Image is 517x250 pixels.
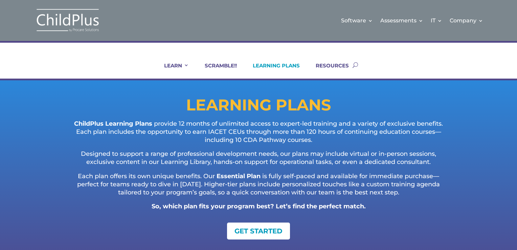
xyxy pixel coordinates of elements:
p: provide 12 months of unlimited access to expert-led training and a variety of exclusive benefits.... [69,120,448,150]
a: RESOURCES [307,62,349,79]
p: Designed to support a range of professional development needs, our plans may include virtual or i... [69,150,448,172]
strong: So, which plan fits your program best? Let’s find the perfect match. [152,203,366,210]
a: LEARN [156,62,189,79]
a: SCRAMBLE!! [196,62,237,79]
a: Company [450,7,483,34]
h1: LEARNING PLANS [42,97,475,116]
a: IT [431,7,442,34]
strong: Essential Plan [217,172,261,180]
strong: ChildPlus Learning Plans [74,120,152,127]
a: LEARNING PLANS [244,62,300,79]
p: Each plan offers its own unique benefits. Our is fully self-paced and available for immediate pur... [69,172,448,203]
a: Software [341,7,373,34]
a: Assessments [380,7,423,34]
a: GET STARTED [227,223,290,239]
